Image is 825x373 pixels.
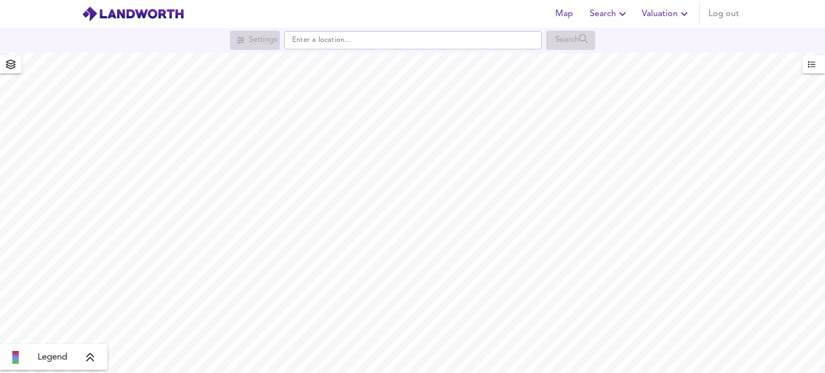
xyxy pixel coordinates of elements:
[704,3,743,25] button: Log out
[642,6,691,21] span: Valuation
[230,31,280,50] div: Search for a location first or explore the map
[82,6,184,22] img: logo
[708,6,739,21] span: Log out
[546,31,595,50] div: Search for a location first or explore the map
[547,3,581,25] button: Map
[638,3,695,25] button: Valuation
[38,351,67,364] span: Legend
[284,31,542,49] input: Enter a location...
[585,3,633,25] button: Search
[590,6,629,21] span: Search
[551,6,577,21] span: Map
